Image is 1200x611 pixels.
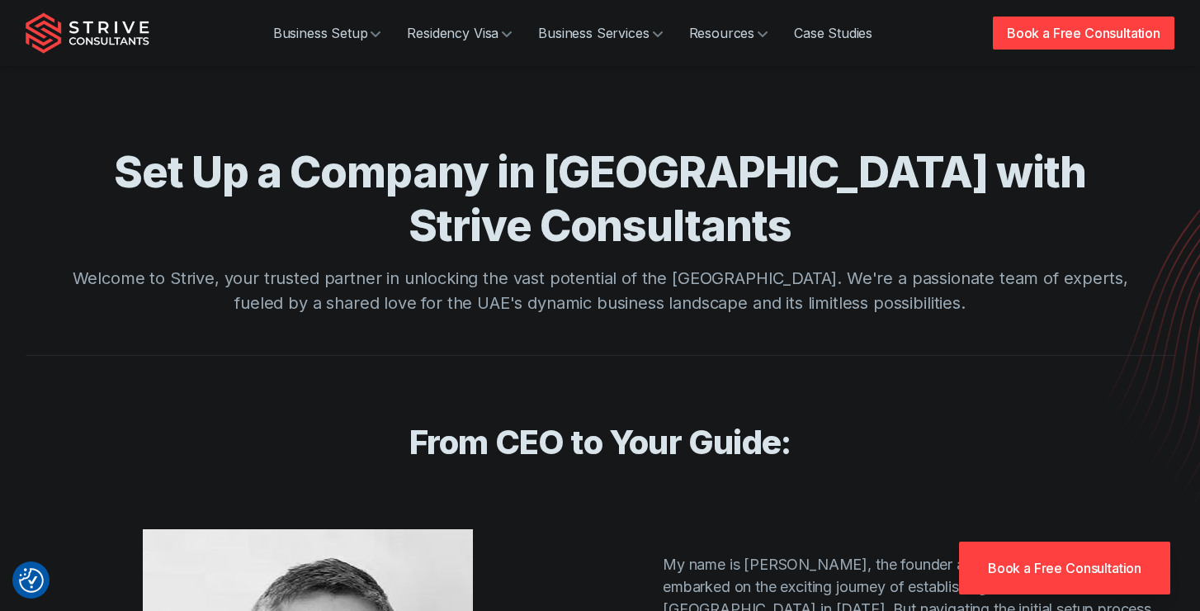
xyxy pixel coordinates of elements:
p: Welcome to Strive, your trusted partner in unlocking the vast potential of the [GEOGRAPHIC_DATA].... [72,266,1128,315]
button: Consent Preferences [19,568,44,593]
img: Strive Consultants [26,12,149,54]
a: Book a Free Consultation [959,542,1170,594]
a: Resources [676,17,782,50]
img: Revisit consent button [19,568,44,593]
a: Case Studies [781,17,886,50]
h1: Set Up a Company in [GEOGRAPHIC_DATA] with Strive Consultants [72,145,1128,253]
h2: From CEO to Your Guide: [72,422,1128,463]
a: Business Services [525,17,675,50]
a: Business Setup [260,17,394,50]
a: Residency Visa [394,17,525,50]
a: Book a Free Consultation [993,17,1174,50]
